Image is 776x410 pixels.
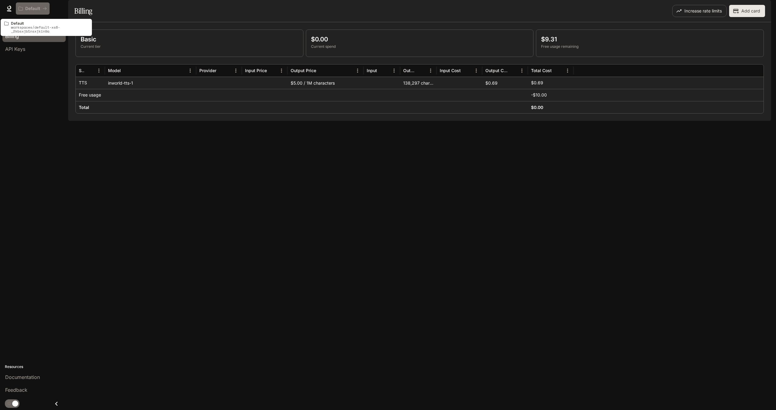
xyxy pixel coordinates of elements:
[531,68,552,73] div: Total Cost
[390,66,399,75] button: Menu
[485,68,508,73] div: Output Cost
[317,66,326,75] button: Sort
[267,66,277,75] button: Sort
[531,92,547,98] p: -$10.00
[25,6,40,11] p: Default
[552,66,561,75] button: Sort
[94,66,103,75] button: Menu
[508,66,517,75] button: Sort
[378,66,387,75] button: Sort
[288,77,364,89] div: $5.00 / 1M characters
[417,66,426,75] button: Sort
[426,66,435,75] button: Menu
[353,66,362,75] button: Menu
[81,44,298,49] p: Current tier
[11,25,88,33] p: workspaces/default-xs8-_2kbsxjb1nsxjkin9a
[311,35,529,44] p: $0.00
[729,5,765,17] button: Add card
[531,80,543,86] p: $0.69
[541,44,759,49] p: Free usage remaining
[217,66,226,75] button: Sort
[199,68,216,73] div: Provider
[672,5,727,17] button: Increase rate limits
[291,68,316,73] div: Output Price
[367,68,377,73] div: Input
[482,77,528,89] div: $0.69
[311,44,529,49] p: Current spend
[79,68,85,73] div: Service
[461,66,470,75] button: Sort
[440,68,461,73] div: Input Cost
[85,66,94,75] button: Sort
[472,66,481,75] button: Menu
[400,77,437,89] div: 138,297 characters
[186,66,195,75] button: Menu
[79,104,89,110] h6: Total
[277,66,286,75] button: Menu
[74,5,92,17] h1: Billing
[79,80,87,86] p: TTS
[11,21,88,25] p: Default
[16,2,50,15] button: All workspaces
[517,66,526,75] button: Menu
[105,77,196,89] div: inworld-tts-1
[531,104,543,110] h6: $0.00
[81,35,298,44] p: Basic
[79,92,101,98] p: Free usage
[231,66,240,75] button: Menu
[108,68,121,73] div: Model
[563,66,572,75] button: Menu
[121,66,131,75] button: Sort
[245,68,267,73] div: Input Price
[541,35,759,44] p: $9.31
[403,68,416,73] div: Output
